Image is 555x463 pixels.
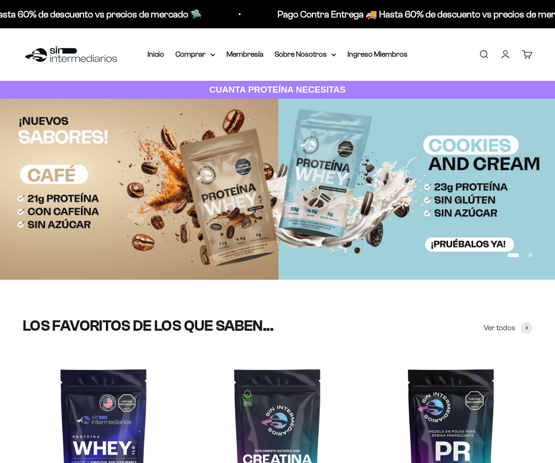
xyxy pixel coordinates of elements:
span: Ver todos [484,322,515,334]
strong: CUANTA PROTEÍNA NECESITAS [209,85,346,94]
a: Ver todos [484,322,532,334]
summary: Sobre Nosotros [275,48,336,60]
split-lines: LOS FAVORITOS DE LOS QUE SABEN... [23,317,273,334]
summary: Comprar [175,48,215,60]
a: Inicio [147,50,164,58]
a: Membresía [226,50,263,58]
a: Ingreso Miembros [347,50,408,58]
